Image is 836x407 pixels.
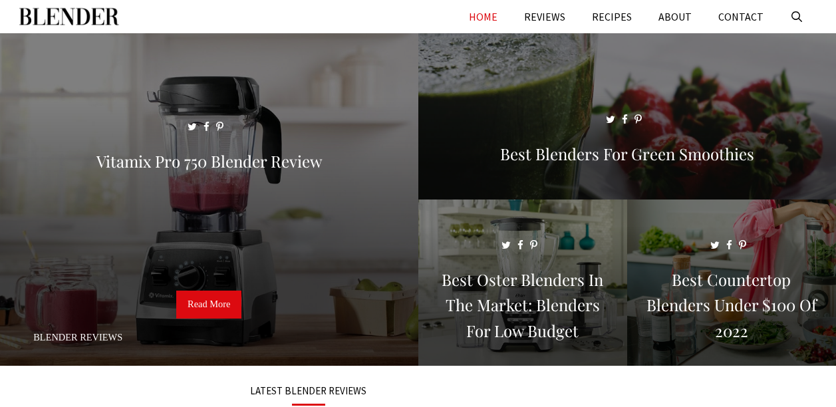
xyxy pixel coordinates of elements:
a: Best Oster Blenders in the Market: Blenders for Low Budget [418,350,627,363]
a: Blender Reviews [33,332,122,342]
a: Best Countertop Blenders Under $100 of 2022 [627,350,836,363]
a: Read More [176,291,241,319]
h3: LATEST BLENDER REVIEWS [36,386,581,396]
